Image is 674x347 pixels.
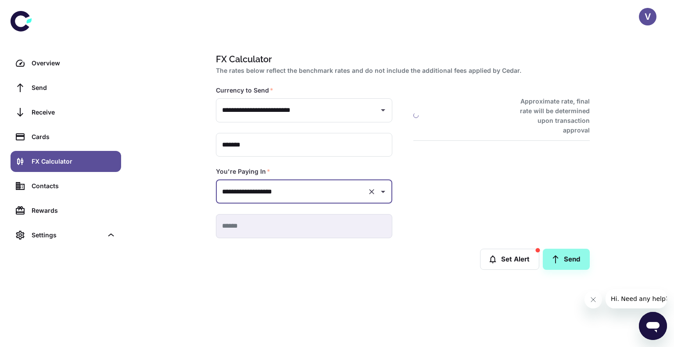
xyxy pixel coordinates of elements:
[366,186,378,198] button: Clear
[32,107,116,117] div: Receive
[216,167,270,176] label: You're Paying In
[606,289,667,308] iframe: Message from company
[377,186,389,198] button: Open
[216,53,586,66] h1: FX Calculator
[11,126,121,147] a: Cards
[32,181,116,191] div: Contacts
[32,157,116,166] div: FX Calculator
[639,312,667,340] iframe: Button to launch messaging window
[377,104,389,116] button: Open
[32,230,103,240] div: Settings
[11,225,121,246] div: Settings
[216,86,273,95] label: Currency to Send
[11,151,121,172] a: FX Calculator
[11,102,121,123] a: Receive
[5,6,63,13] span: Hi. Need any help?
[584,291,602,308] iframe: Close message
[32,132,116,142] div: Cards
[32,58,116,68] div: Overview
[32,206,116,215] div: Rewards
[639,8,656,25] button: V
[11,175,121,197] a: Contacts
[11,77,121,98] a: Send
[11,200,121,221] a: Rewards
[543,249,590,270] a: Send
[510,97,590,135] h6: Approximate rate, final rate will be determined upon transaction approval
[480,249,539,270] button: Set Alert
[11,53,121,74] a: Overview
[32,83,116,93] div: Send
